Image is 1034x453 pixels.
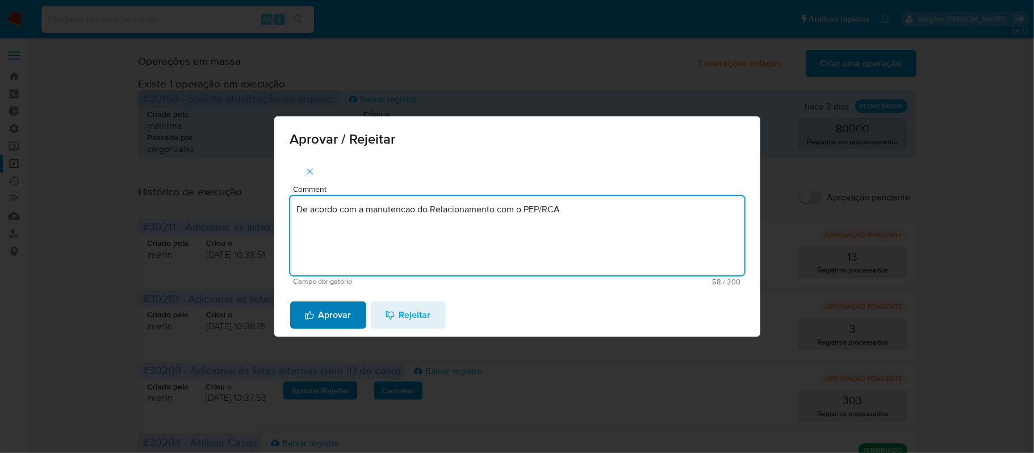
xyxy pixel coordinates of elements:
textarea: De acordo com a manutencao do Relacionamento com o PEP/RCA [290,196,744,275]
button: Rejeitar [371,301,446,329]
span: Rejeitar [386,303,431,328]
span: Máximo 200 caracteres [517,278,741,286]
span: Campo obrigatório [294,278,517,286]
span: Aprovar / Rejeitar [290,132,744,146]
button: Aprovar [290,301,366,329]
span: Aprovar [305,303,351,328]
span: Comment [294,185,748,194]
